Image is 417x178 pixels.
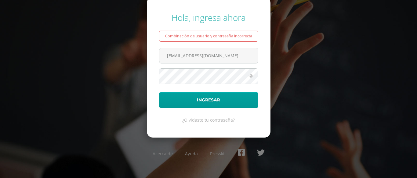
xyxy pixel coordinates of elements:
a: Acerca de [153,151,173,157]
button: Ingresar [159,92,258,108]
div: Hola, ingresa ahora [159,12,258,23]
div: Combinación de usuario y contraseña incorrecta [159,31,258,42]
input: Correo electrónico o usuario [159,48,258,63]
a: ¿Olvidaste tu contraseña? [182,117,235,123]
a: Presskit [210,151,226,157]
a: Ayuda [185,151,198,157]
